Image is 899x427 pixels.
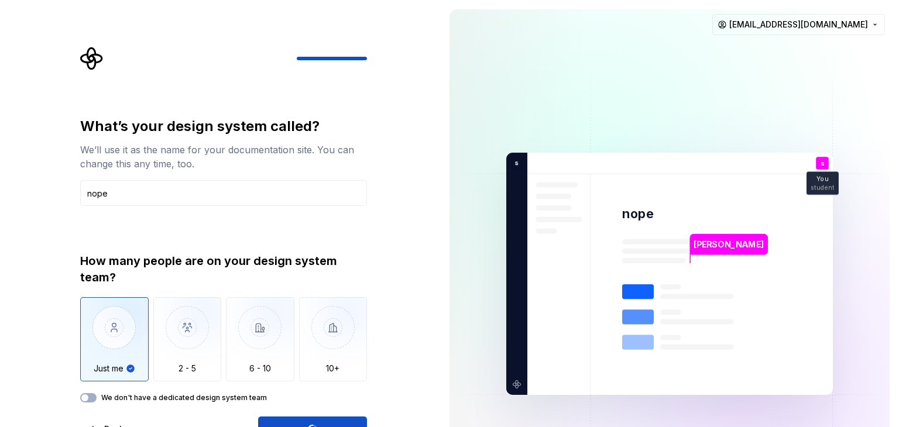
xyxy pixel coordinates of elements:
[101,393,267,402] label: We don't have a dedicated design system team
[80,47,104,70] svg: Supernova Logo
[80,180,367,206] input: Design system name
[816,176,828,182] p: You
[811,184,835,191] p: student
[80,253,367,285] div: How many people are on your design system team?
[821,160,824,167] p: s
[622,205,653,222] p: nope
[694,238,764,251] p: [PERSON_NAME]
[712,14,885,35] button: [EMAIL_ADDRESS][DOMAIN_NAME]
[80,143,367,171] div: We’ll use it as the name for your documentation site. You can change this any time, too.
[729,19,868,30] span: [EMAIL_ADDRESS][DOMAIN_NAME]
[510,158,519,168] p: s
[80,117,367,136] div: What’s your design system called?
